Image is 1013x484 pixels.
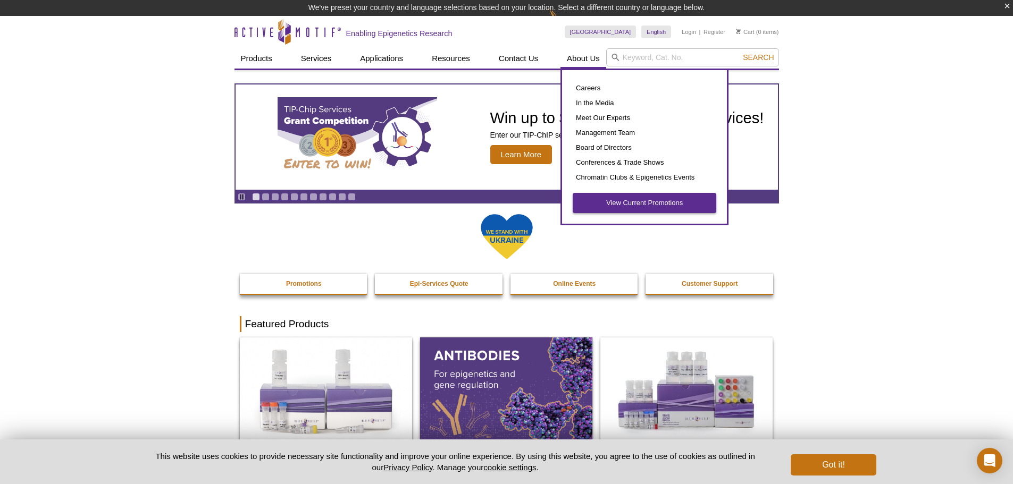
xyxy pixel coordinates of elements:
a: Go to slide 3 [271,193,279,201]
img: We Stand With Ukraine [480,213,533,260]
a: Go to slide 5 [290,193,298,201]
a: TIP-ChIP Services Grant Competition Win up to $45,000 in TIP-ChIP services! Enter our TIP-ChIP se... [236,84,778,190]
a: Meet Our Experts [573,111,716,125]
a: Go to slide 9 [329,193,337,201]
img: DNA Library Prep Kit for Illumina [240,337,412,441]
a: Login [682,28,696,36]
a: Cart [736,28,755,36]
a: Customer Support [646,274,774,294]
a: Go to slide 2 [262,193,270,201]
a: Epi-Services Quote [375,274,504,294]
a: Products [235,48,279,69]
a: Management Team [573,125,716,140]
p: This website uses cookies to provide necessary site functionality and improve your online experie... [137,451,774,473]
a: Online Events [510,274,639,294]
button: Search [740,53,777,62]
a: View Current Promotions [573,193,716,213]
img: Your Cart [736,29,741,34]
a: Go to slide 6 [300,193,308,201]
a: Toggle autoplay [238,193,246,201]
a: Board of Directors [573,140,716,155]
button: cookie settings [483,463,536,472]
h2: Win up to $45,000 in TIP-ChIP services! [490,110,764,126]
a: In the Media [573,96,716,111]
img: TIP-ChIP Services Grant Competition [278,97,437,177]
input: Keyword, Cat. No. [606,48,779,66]
a: Chromatin Clubs & Epigenetics Events [573,170,716,185]
span: Learn More [490,145,552,164]
strong: Promotions [286,280,322,287]
div: Open Intercom Messenger [977,448,1002,473]
button: Got it! [791,454,876,475]
a: Conferences & Trade Shows [573,155,716,170]
article: TIP-ChIP Services Grant Competition [236,84,778,190]
a: About Us [560,48,606,69]
p: Enter our TIP-ChIP services grant competition for your chance to win. [490,130,764,140]
a: Promotions [240,274,369,294]
strong: Customer Support [682,280,738,287]
a: Go to slide 11 [348,193,356,201]
a: English [641,26,671,38]
li: | [699,26,701,38]
a: Go to slide 4 [281,193,289,201]
a: Careers [573,81,716,96]
a: Register [704,28,725,36]
img: All Antibodies [420,337,592,441]
a: Go to slide 8 [319,193,327,201]
img: CUT&Tag-IT® Express Assay Kit [600,337,773,441]
img: Change Here [549,8,577,33]
a: Go to slide 7 [309,193,317,201]
a: Privacy Policy [383,463,432,472]
strong: Epi-Services Quote [410,280,468,287]
span: Search [743,53,774,62]
a: Services [295,48,338,69]
a: [GEOGRAPHIC_DATA] [565,26,637,38]
h2: Featured Products [240,316,774,332]
a: Go to slide 1 [252,193,260,201]
strong: Online Events [553,280,596,287]
a: Go to slide 10 [338,193,346,201]
h2: Enabling Epigenetics Research [346,29,453,38]
a: Applications [354,48,409,69]
a: Resources [425,48,476,69]
li: (0 items) [736,26,779,38]
a: Contact Us [492,48,545,69]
